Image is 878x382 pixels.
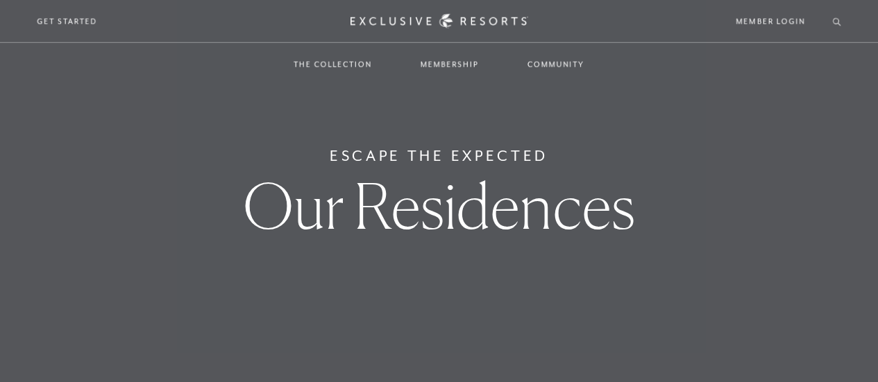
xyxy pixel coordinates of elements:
[243,175,635,237] h1: Our Residences
[736,15,805,28] a: Member Login
[407,44,493,85] a: Membership
[37,15,97,28] a: Get Started
[514,44,598,85] a: Community
[280,44,386,85] a: The Collection
[330,145,548,167] h6: Escape The Expected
